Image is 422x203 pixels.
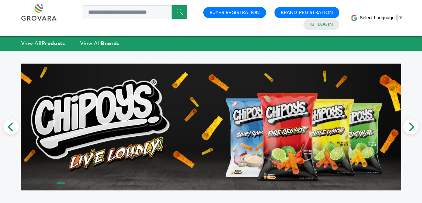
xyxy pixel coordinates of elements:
a: Brand Registration [281,9,333,16]
img: Marketplace Top Banner 3 [21,64,401,190]
strong: Products [42,40,65,47]
strong: Brands [101,40,119,47]
li: Page dot 1 [36,182,44,184]
button: Next [403,119,419,135]
a: Select Language​ [360,15,403,20]
a: View AllProducts [21,40,65,47]
span: Select Language [360,15,394,20]
button: Previous [3,119,19,135]
li: Page dot 4 [68,182,75,184]
span: ▼ [398,15,403,20]
a: Buyer Registration [210,9,260,16]
li: Page dot 3 [57,182,65,184]
a: View AllBrands [80,40,119,47]
input: Search a product or brand... [83,5,187,19]
a: Login [318,21,333,28]
li: Page dot 2 [47,182,54,184]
